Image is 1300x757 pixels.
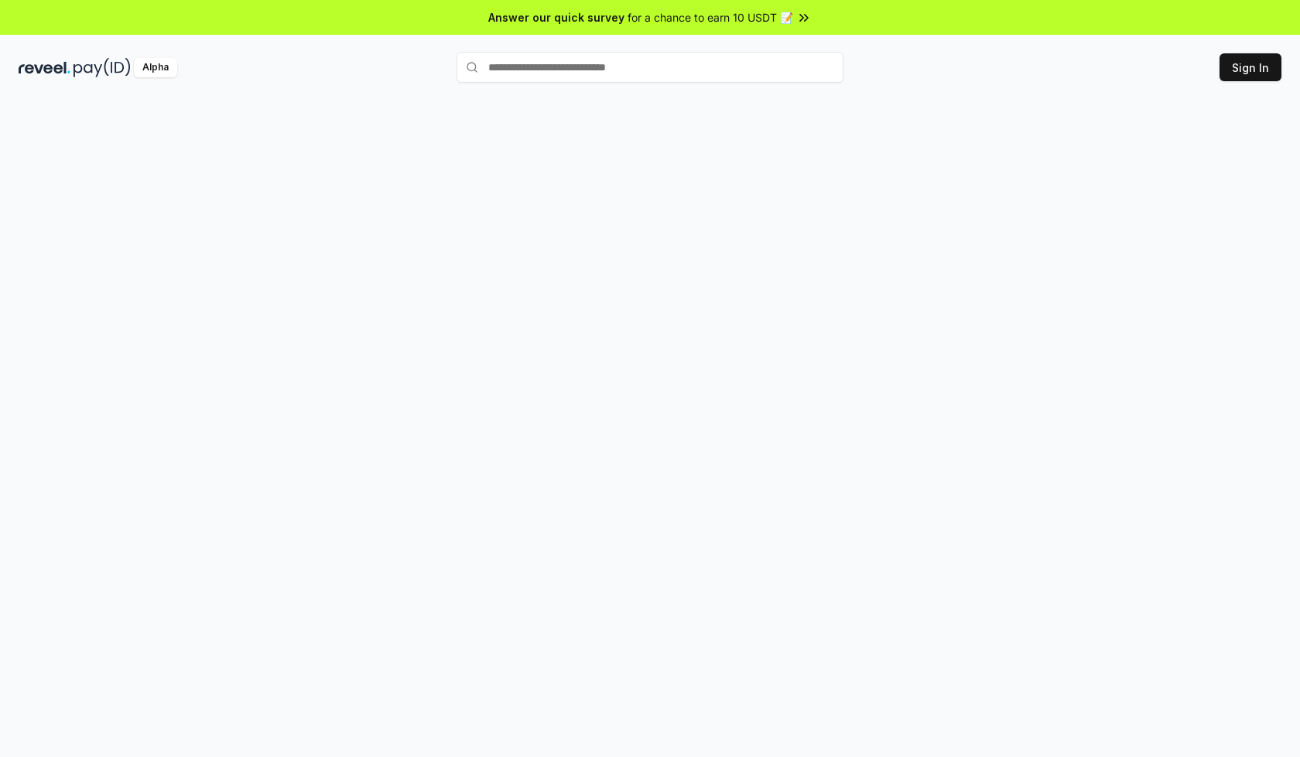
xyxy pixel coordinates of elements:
[488,9,624,26] span: Answer our quick survey
[134,58,177,77] div: Alpha
[19,58,70,77] img: reveel_dark
[74,58,131,77] img: pay_id
[1220,53,1281,81] button: Sign In
[628,9,793,26] span: for a chance to earn 10 USDT 📝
